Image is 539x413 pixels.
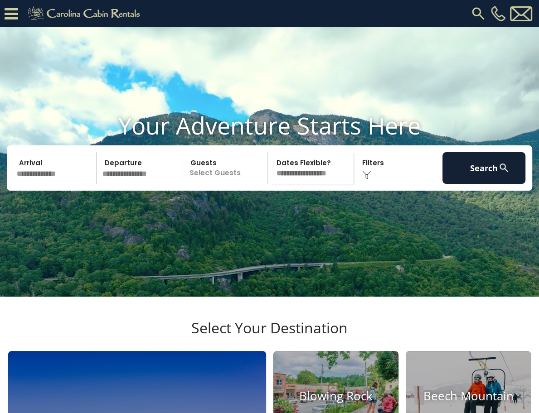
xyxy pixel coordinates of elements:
[406,389,531,403] h4: Beech Mountain
[470,5,486,22] img: search-regular.svg
[498,162,510,173] img: search-regular-white.png
[23,5,148,23] img: Khaki-logo.png
[442,152,525,184] button: Search
[489,6,508,21] a: [PHONE_NUMBER]
[362,170,371,179] img: filter--v1.png
[7,319,532,351] h3: Select Your Destination
[185,152,267,184] p: Select Guests
[273,389,398,403] h4: Blowing Rock
[7,111,532,139] h1: Your Adventure Starts Here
